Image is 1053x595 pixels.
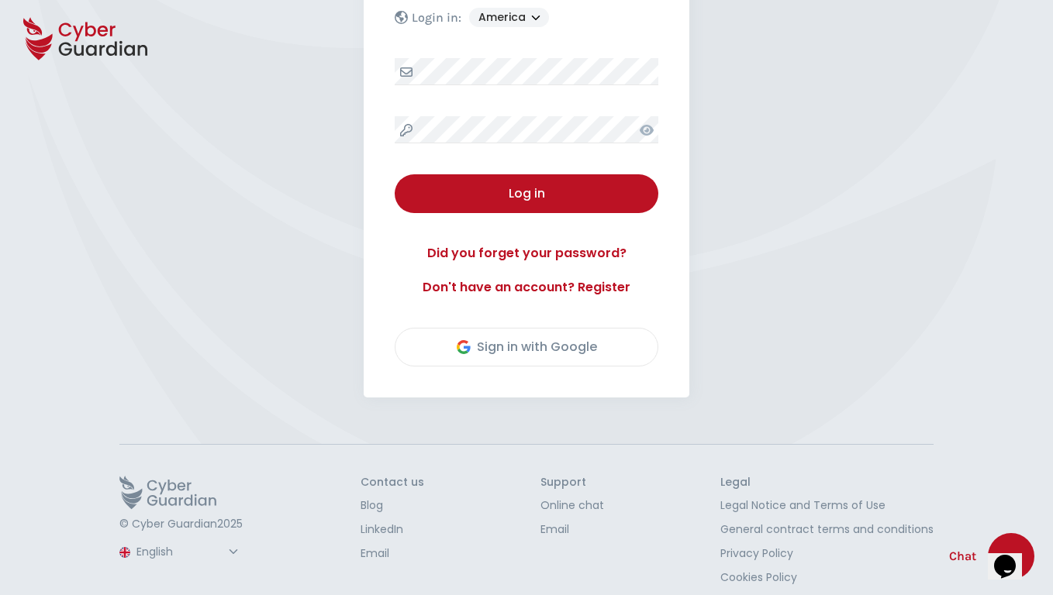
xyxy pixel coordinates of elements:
a: Email [540,521,604,538]
a: Did you forget your password? [395,244,658,263]
h3: Contact us [361,476,424,490]
h3: Legal [720,476,934,490]
h3: Support [540,476,604,490]
a: Email [361,545,424,562]
a: Privacy Policy [720,545,934,562]
a: Legal Notice and Terms of Use [720,497,934,514]
iframe: chat widget [988,533,1037,580]
a: General contract terms and conditions [720,521,934,538]
a: Online chat [540,497,604,514]
a: Blog [361,497,424,514]
span: Chat [949,547,976,566]
div: Sign in with Google [457,338,597,356]
a: LinkedIn [361,521,424,538]
img: region-logo [119,547,130,558]
button: Sign in with Google [395,328,658,366]
a: Cookies Policy [720,569,934,586]
button: Log in [395,174,658,213]
a: Don't have an account? Register [395,278,658,297]
p: © Cyber Guardian 2025 [119,518,244,531]
div: Log in [406,184,647,203]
